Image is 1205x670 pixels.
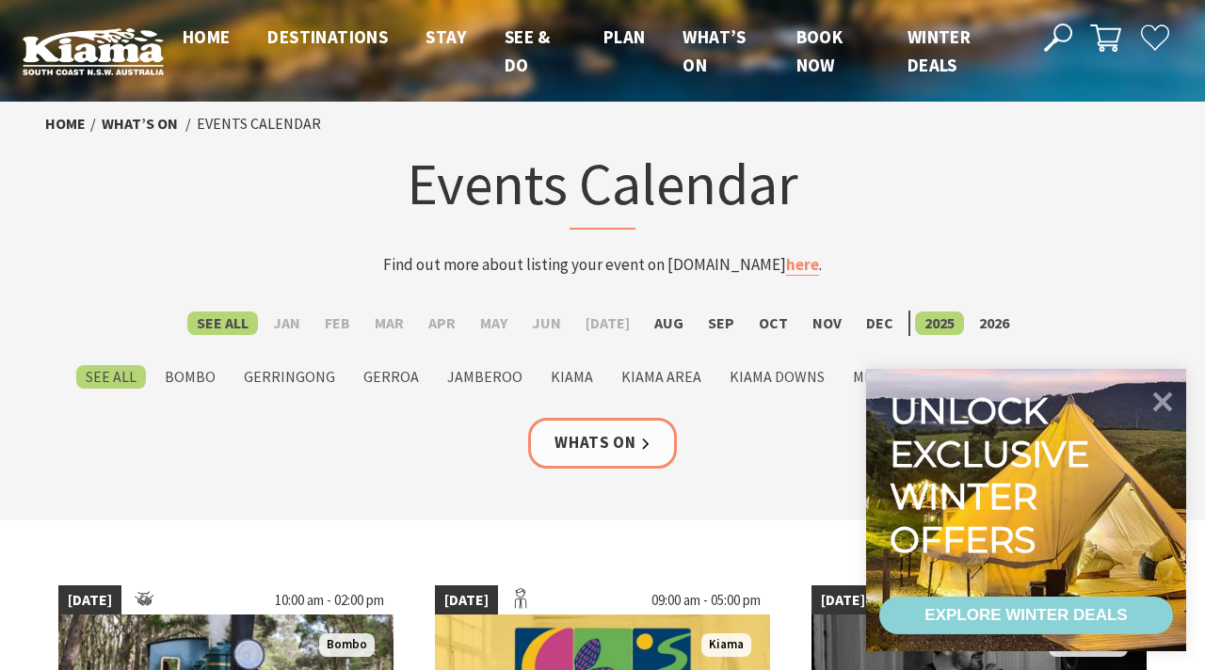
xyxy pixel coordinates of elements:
p: Find out more about listing your event on [DOMAIN_NAME] . [233,252,972,278]
label: May [471,311,517,335]
label: Nov [803,311,851,335]
span: Plan [603,25,646,48]
span: Book now [796,25,843,76]
label: Gerringong [234,365,345,389]
label: Gerroa [354,365,428,389]
label: See All [76,365,146,389]
label: Jan [264,311,310,335]
span: Bombo [319,633,375,657]
img: Kiama Logo [23,27,164,76]
label: Kiama Downs [720,365,834,389]
label: Feb [315,311,360,335]
li: Events Calendar [197,112,321,136]
span: What’s On [683,25,746,76]
label: Mar [365,311,413,335]
span: Destinations [267,25,388,48]
label: Kiama [541,365,602,389]
span: [DATE] [58,585,121,615]
label: Minnamurra [843,365,956,389]
a: Home [45,114,86,134]
label: 2025 [915,311,964,335]
a: Whats On [528,418,677,468]
label: Oct [749,311,797,335]
label: Dec [857,311,903,335]
a: What’s On [102,114,178,134]
label: See All [187,311,258,335]
label: Surrounding Areas [965,365,1129,389]
span: 09:00 am - 05:00 pm [642,585,770,615]
span: See & Do [505,25,551,76]
nav: Main Menu [164,23,1023,80]
label: Kiama Area [612,365,711,389]
h1: Events Calendar [233,146,972,230]
span: Kiama [701,633,751,657]
label: Apr [419,311,465,335]
span: 10:00 am - 02:00 pm [265,585,394,615]
label: Jamberoo [438,365,532,389]
span: Winter Deals [908,25,971,76]
label: Sep [699,311,744,335]
span: [DATE] - [DATE] [811,585,930,615]
div: EXPLORE WINTER DEALS [924,597,1127,634]
label: 2026 [970,311,1019,335]
a: EXPLORE WINTER DEALS [879,597,1173,634]
label: Aug [645,311,693,335]
span: Home [183,25,231,48]
a: here [786,254,819,276]
label: Jun [522,311,570,335]
span: [DATE] [435,585,498,615]
label: [DATE] [576,311,639,335]
div: Unlock exclusive winter offers [890,390,1098,561]
span: Stay [426,25,467,48]
label: Bombo [155,365,225,389]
